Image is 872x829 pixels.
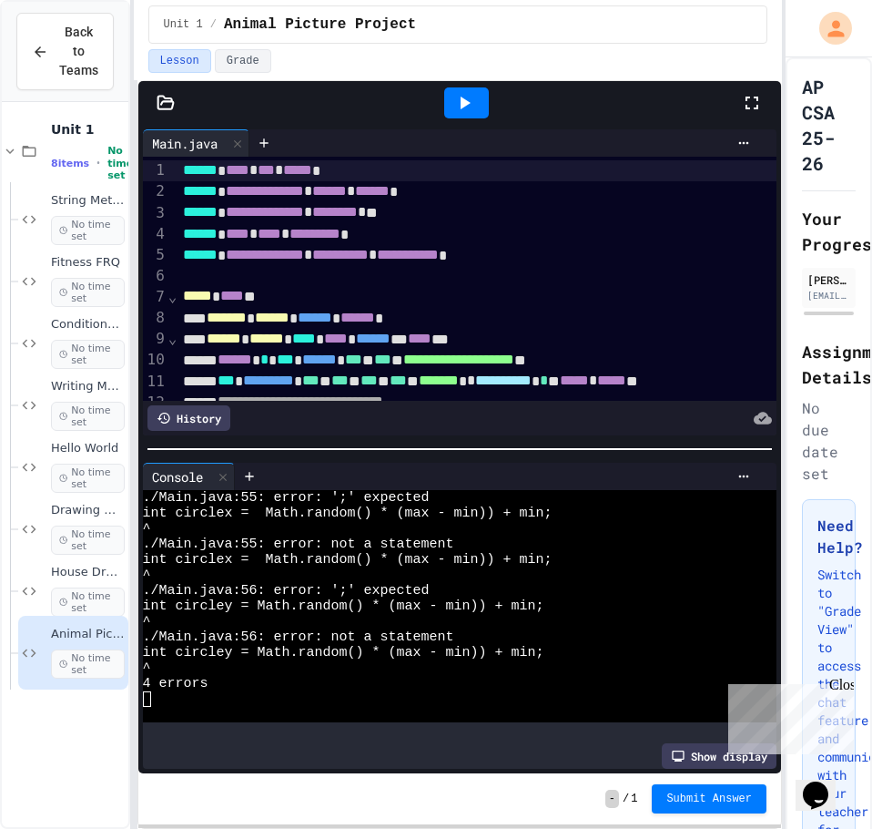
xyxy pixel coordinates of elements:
span: Unit 1 [164,17,203,32]
span: Animal Picture Project [51,627,125,642]
div: 2 [143,181,167,202]
span: Drawing Objects in Java - HW Playposit Code [51,503,125,518]
span: Writing Methods [51,379,125,394]
span: String Methods Examples [51,193,125,209]
div: 3 [143,203,167,224]
span: Conditionals Classwork [51,317,125,333]
span: Submit Answer [666,792,752,806]
button: Grade [215,49,271,73]
span: 8 items [51,158,89,169]
div: 1 [143,160,167,181]
span: No time set [51,402,125,431]
span: Fold line [167,330,178,347]
span: ^ [143,568,151,583]
span: Unit 1 [51,121,125,138]
span: No time set [51,464,125,493]
span: No time set [51,278,125,307]
span: ./Main.java:56: error: ';' expected [143,583,430,599]
span: / [623,792,629,806]
div: 10 [143,350,167,371]
span: int circlex = Math.random() * (max - min)) + min; [143,506,553,521]
span: ./Main.java:56: error: not a statement [143,629,454,645]
span: Animal Picture Project [224,14,416,36]
span: ^ [143,521,151,537]
div: Chat with us now!Close [7,7,126,116]
h2: Your Progress [802,206,856,257]
span: int circley = Math.random() * (max - min)) + min; [143,599,544,614]
div: 12 [143,393,167,414]
h3: Need Help? [817,515,840,558]
span: - [605,790,619,808]
span: / [210,17,217,32]
div: 4 [143,224,167,245]
span: Fold line [167,288,178,305]
span: ./Main.java:55: error: not a statement [143,537,454,552]
span: 4 errors [143,676,208,691]
span: Back to Teams [59,23,98,80]
div: No due date set [802,397,856,485]
div: History [147,405,230,431]
div: 6 [143,266,167,286]
span: No time set [51,526,125,555]
h2: Assignment Details [802,339,856,390]
button: Lesson [148,49,211,73]
span: No time set [51,340,125,369]
div: 7 [143,287,167,308]
div: 5 [143,245,167,266]
div: Console [143,467,212,486]
span: House Drawing Classwork [51,565,125,580]
span: No time set [51,650,125,679]
h1: AP CSA 25-26 [802,74,856,176]
div: Show display [662,743,776,769]
div: [EMAIL_ADDRESS][DOMAIN_NAME] [807,289,850,302]
span: ^ [143,614,151,629]
span: Fitness FRQ [51,255,125,271]
span: • [96,156,100,170]
div: [PERSON_NAME] [807,271,850,288]
div: Main.java [143,134,227,153]
span: ^ [143,660,151,676]
span: 1 [631,792,637,806]
span: ./Main.java:55: error: ';' expected [143,490,430,506]
div: 8 [143,308,167,329]
iframe: chat widget [721,677,854,754]
div: 11 [143,372,167,393]
span: Hello World [51,441,125,456]
div: 9 [143,329,167,350]
span: int circlex = Math.random() * (max - min)) + min; [143,552,553,568]
span: int circley = Math.random() * (max - min)) + min; [143,645,544,660]
span: No time set [51,216,125,245]
iframe: chat widget [796,756,854,811]
div: My Account [800,7,857,49]
span: No time set [51,588,125,617]
span: No time set [107,145,133,181]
